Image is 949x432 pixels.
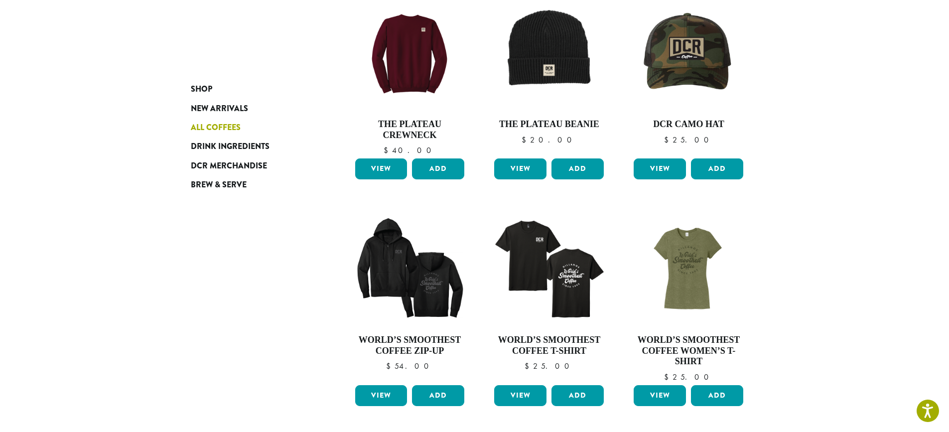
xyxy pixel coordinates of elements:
span: All Coffees [191,122,241,134]
span: $ [664,372,673,382]
span: $ [386,361,395,371]
a: View [634,158,686,179]
span: DCR Merchandise [191,160,267,172]
a: View [355,158,407,179]
button: Add [551,158,604,179]
span: $ [664,135,673,145]
h4: The Plateau Beanie [492,119,606,130]
a: Drink Ingredients [191,137,310,156]
bdi: 25.00 [664,372,713,382]
button: Add [412,385,464,406]
a: View [494,385,546,406]
span: $ [525,361,533,371]
span: Shop [191,83,212,96]
a: New Arrivals [191,99,310,118]
a: Shop [191,80,310,99]
button: Add [551,385,604,406]
span: Brew & Serve [191,179,247,191]
bdi: 54.00 [386,361,433,371]
span: $ [522,135,530,145]
h4: World’s Smoothest Coffee Zip-Up [353,335,467,356]
bdi: 25.00 [664,135,713,145]
span: $ [384,145,392,155]
h4: World’s Smoothest Coffee Women’s T-Shirt [631,335,746,367]
a: World’s Smoothest Coffee T-Shirt $25.00 [492,212,606,381]
bdi: 20.00 [522,135,576,145]
a: DCR Merchandise [191,156,310,175]
h4: DCR Camo Hat [631,119,746,130]
a: View [494,158,546,179]
img: WorldsSmoothest_Black_DoubleSidedFullZipHoodie-e1698436536915.png [352,212,467,327]
span: New Arrivals [191,103,248,115]
a: World’s Smoothest Coffee Zip-Up $54.00 [353,212,467,381]
img: WorldsSmoothest_WOMENSMilitaryGreenFrost_VintageT-e1698441104521.png [631,212,746,327]
a: All Coffees [191,118,310,137]
bdi: 25.00 [525,361,574,371]
span: Drink Ingredients [191,141,270,153]
button: Add [412,158,464,179]
bdi: 40.00 [384,145,436,155]
h4: World’s Smoothest Coffee T-Shirt [492,335,606,356]
a: View [634,385,686,406]
a: World’s Smoothest Coffee Women’s T-Shirt $25.00 [631,212,746,381]
img: WorldsSmoothest_Black_DoubleSidedTee-e1698440234247.png [492,212,606,327]
a: Brew & Serve [191,175,310,194]
a: View [355,385,407,406]
button: Add [691,158,743,179]
button: Add [691,385,743,406]
h4: The Plateau Crewneck [353,119,467,141]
